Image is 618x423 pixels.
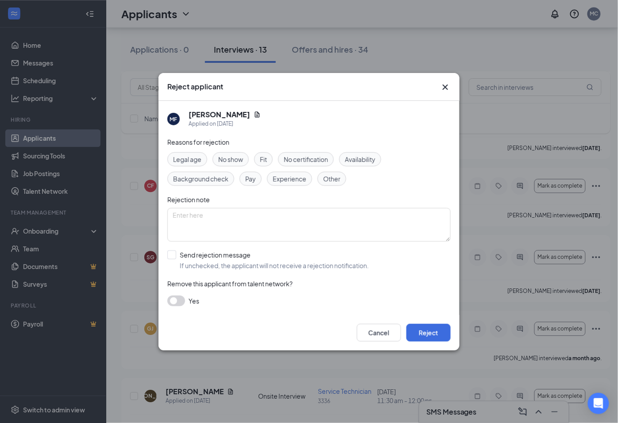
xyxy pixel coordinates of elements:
[189,110,250,119] h5: [PERSON_NAME]
[173,174,228,184] span: Background check
[167,280,293,288] span: Remove this applicant from talent network?
[189,119,261,128] div: Applied on [DATE]
[440,82,451,92] button: Close
[273,174,306,184] span: Experience
[173,154,201,164] span: Legal age
[189,296,199,306] span: Yes
[167,82,223,92] h3: Reject applicant
[440,82,451,92] svg: Cross
[357,324,401,342] button: Cancel
[323,174,340,184] span: Other
[218,154,243,164] span: No show
[260,154,267,164] span: Fit
[588,393,609,414] div: Open Intercom Messenger
[345,154,375,164] span: Availability
[284,154,328,164] span: No certification
[254,111,261,118] svg: Document
[167,138,229,146] span: Reasons for rejection
[406,324,451,342] button: Reject
[245,174,256,184] span: Pay
[170,115,178,123] div: MF
[167,196,210,204] span: Rejection note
